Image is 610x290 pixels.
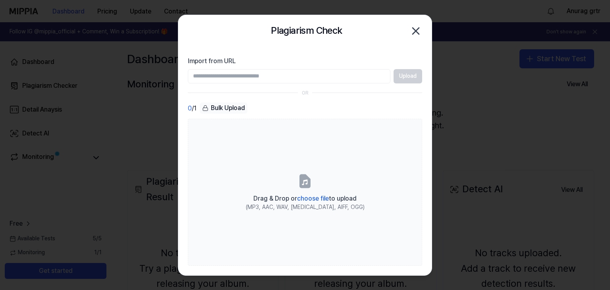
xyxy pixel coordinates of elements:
div: (MP3, AAC, WAV, [MEDICAL_DATA], AIFF, OGG) [246,203,365,211]
span: Drag & Drop or to upload [253,195,357,202]
label: Import from URL [188,56,422,66]
div: / 1 [188,102,197,114]
h2: Plagiarism Check [271,23,342,38]
span: choose file [297,195,329,202]
span: 0 [188,104,192,113]
button: Bulk Upload [200,102,247,114]
div: OR [302,90,309,97]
